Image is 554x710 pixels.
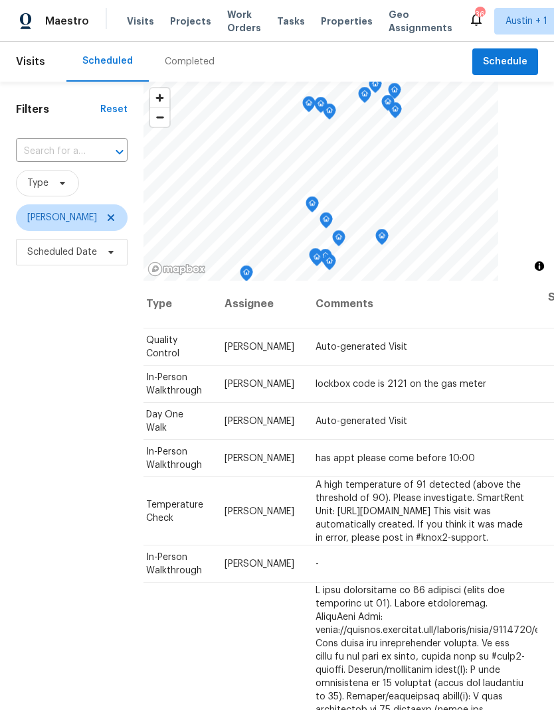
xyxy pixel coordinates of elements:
[146,500,203,522] span: Temperature Check
[323,254,336,275] div: Map marker
[16,103,100,116] h1: Filters
[358,87,371,107] div: Map marker
[483,54,527,70] span: Schedule
[240,265,253,286] div: Map marker
[143,82,498,281] canvas: Map
[316,480,524,542] span: A high temperature of 91 detected (above the threshold of 90). Please investigate. SmartRent Unit...
[146,373,202,395] span: In-Person Walkthrough
[316,454,475,463] span: has appt please come before 10:00
[302,96,316,117] div: Map marker
[27,246,97,259] span: Scheduled Date
[27,177,48,190] span: Type
[389,102,402,123] div: Map marker
[225,559,294,569] span: [PERSON_NAME]
[150,88,169,107] button: Zoom in
[150,107,169,127] button: Zoom out
[388,83,401,104] div: Map marker
[227,8,261,35] span: Work Orders
[16,47,45,76] span: Visits
[27,211,97,224] span: [PERSON_NAME]
[314,97,327,117] div: Map marker
[316,417,407,426] span: Auto-generated Visit
[146,447,202,470] span: In-Person Walkthrough
[82,54,133,68] div: Scheduled
[321,15,373,28] span: Properties
[309,248,322,269] div: Map marker
[147,261,206,277] a: Mapbox homepage
[146,410,183,433] span: Day One Walk
[225,506,294,516] span: [PERSON_NAME]
[305,280,537,328] th: Comments
[369,77,382,98] div: Map marker
[472,48,538,76] button: Schedule
[214,280,305,328] th: Assignee
[136,280,214,328] th: Type
[389,8,452,35] span: Geo Assignments
[146,553,202,575] span: In-Person Walkthrough
[225,380,294,389] span: [PERSON_NAME]
[277,17,305,26] span: Tasks
[110,143,129,161] button: Open
[127,15,154,28] span: Visits
[332,230,345,251] div: Map marker
[316,380,486,389] span: lockbox code is 2121 on the gas meter
[146,336,179,358] span: Quality Control
[225,342,294,352] span: [PERSON_NAME]
[375,229,389,249] div: Map marker
[16,141,90,162] input: Search for an address...
[225,417,294,426] span: [PERSON_NAME]
[531,258,547,274] button: Toggle attribution
[506,15,547,28] span: Austin + 1
[100,103,128,116] div: Reset
[320,212,333,233] div: Map marker
[306,196,319,217] div: Map marker
[381,95,395,115] div: Map marker
[170,15,211,28] span: Projects
[45,15,89,28] span: Maestro
[319,249,332,269] div: Map marker
[165,55,215,68] div: Completed
[310,250,323,271] div: Map marker
[316,342,407,352] span: Auto-generated Visit
[475,8,484,21] div: 36
[535,259,543,273] span: Toggle attribution
[323,104,336,124] div: Map marker
[316,559,319,569] span: -
[225,454,294,463] span: [PERSON_NAME]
